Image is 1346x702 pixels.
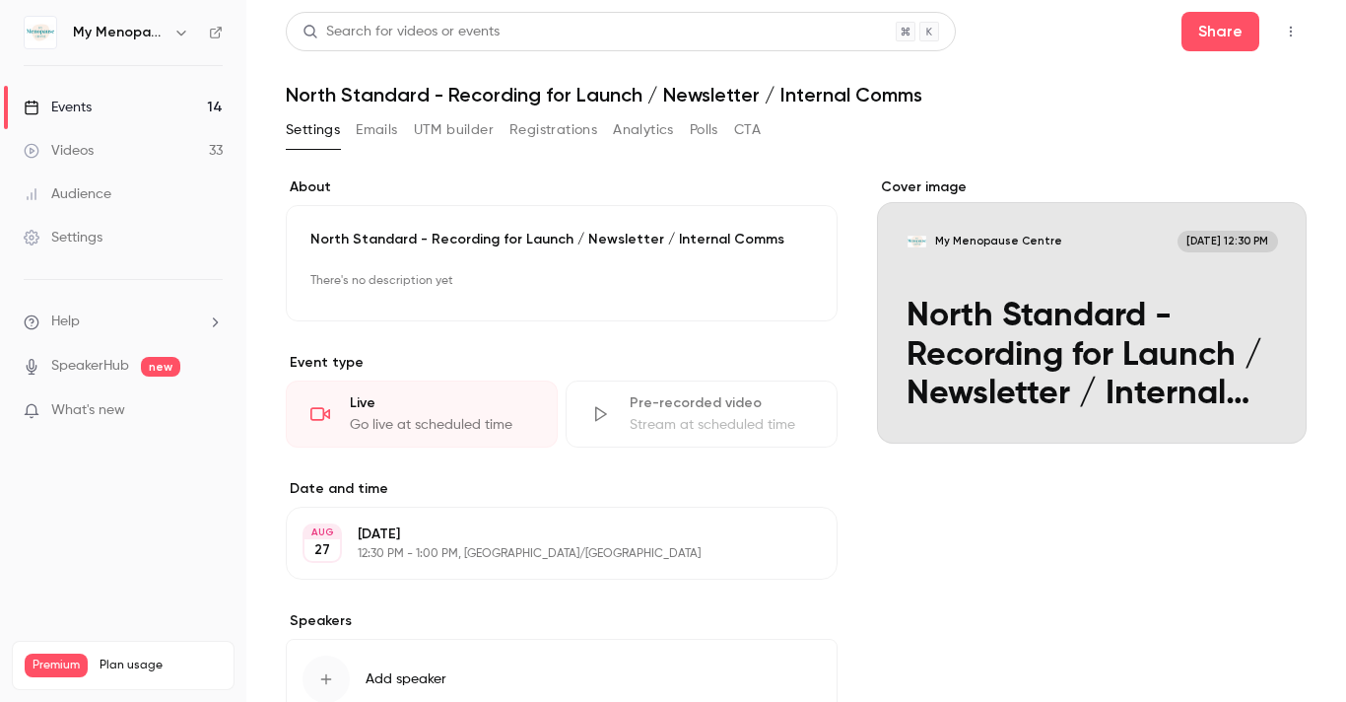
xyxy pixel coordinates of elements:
[350,415,533,435] div: Go live at scheduled time
[310,265,813,297] p: There's no description yet
[630,415,813,435] div: Stream at scheduled time
[286,177,838,197] label: About
[566,381,838,448] div: Pre-recorded videoStream at scheduled time
[286,381,558,448] div: LiveGo live at scheduled time
[286,114,340,146] button: Settings
[24,184,111,204] div: Audience
[350,393,533,413] div: Live
[199,402,223,420] iframe: Noticeable Trigger
[734,114,761,146] button: CTA
[303,22,500,42] div: Search for videos or events
[310,230,813,249] p: North Standard - Recording for Launch / Newsletter / Internal Comms
[690,114,718,146] button: Polls
[51,400,125,421] span: What's new
[286,83,1307,106] h1: North Standard - Recording for Launch / Newsletter / Internal Comms
[304,526,340,539] div: AUG
[366,669,446,689] span: Add speaker
[509,114,597,146] button: Registrations
[25,654,88,677] span: Premium
[25,17,56,48] img: My Menopause Centre
[51,356,129,377] a: SpeakerHub
[24,228,102,247] div: Settings
[51,312,80,332] span: Help
[630,393,813,413] div: Pre-recorded video
[358,525,733,544] p: [DATE]
[24,98,92,117] div: Events
[1181,12,1259,51] button: Share
[286,611,838,631] label: Speakers
[613,114,674,146] button: Analytics
[877,177,1307,444] section: Cover image
[24,141,94,161] div: Videos
[100,658,222,673] span: Plan usage
[141,357,180,377] span: new
[24,312,223,332] li: help-dropdown-opener
[356,114,397,146] button: Emails
[314,540,330,560] p: 27
[286,353,838,373] p: Event type
[358,546,733,562] p: 12:30 PM - 1:00 PM, [GEOGRAPHIC_DATA]/[GEOGRAPHIC_DATA]
[414,114,494,146] button: UTM builder
[286,479,838,499] label: Date and time
[877,177,1307,197] label: Cover image
[73,23,166,42] h6: My Menopause Centre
